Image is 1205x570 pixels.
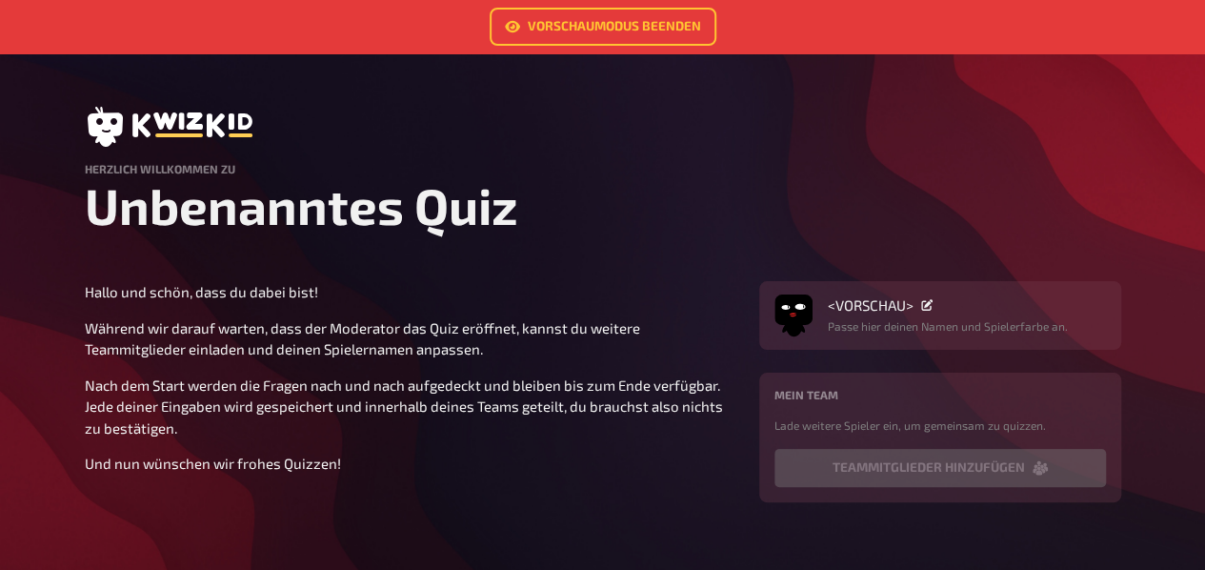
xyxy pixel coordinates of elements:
p: Nach dem Start werden die Fragen nach und nach aufgedeckt und bleiben bis zum Ende verfügbar. Jed... [85,375,736,439]
h4: Mein Team [774,388,1106,401]
p: Während wir darauf warten, dass der Moderator das Quiz eröffnet, kannst du weitere Teammitglieder... [85,317,736,360]
img: Avatar [774,291,813,329]
h1: Unbenanntes Quiz [85,175,1121,235]
h4: Herzlich Willkommen zu [85,162,1121,175]
p: Passe hier deinen Namen und Spielerfarbe an. [828,317,1068,335]
button: Teammitglieder hinzufügen [774,449,1106,487]
p: Und nun wünschen wir frohes Quizzen! [85,453,736,475]
p: Lade weitere Spieler ein, um gemeinsam zu quizzen. [774,417,1106,434]
span: <VORSCHAU> [828,296,914,314]
p: Hallo und schön, dass du dabei bist! [85,281,736,303]
a: Vorschaumodus beenden [490,8,716,46]
button: Avatar [774,296,813,335]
